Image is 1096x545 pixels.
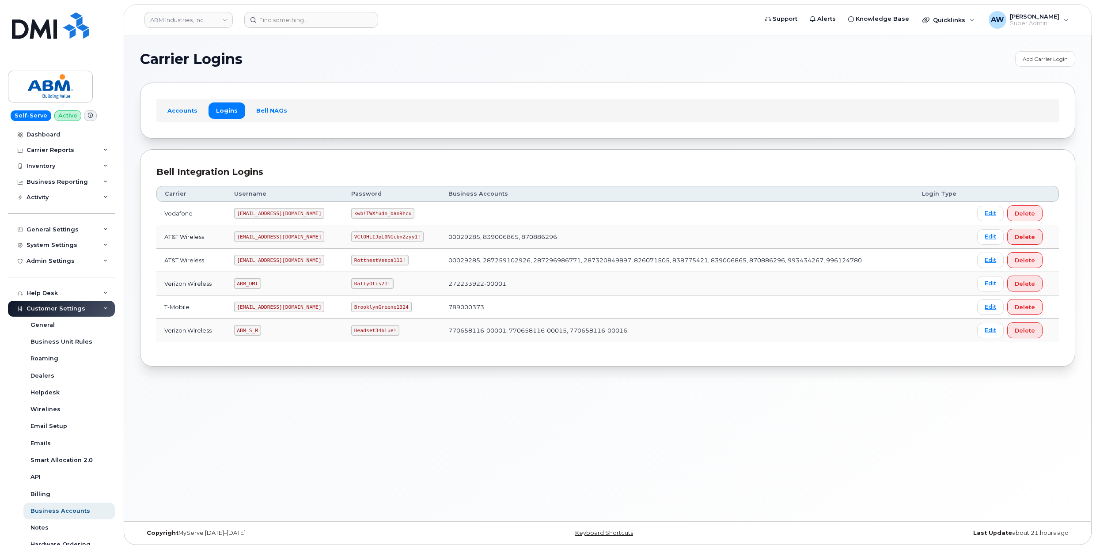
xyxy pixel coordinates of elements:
button: Delete [1007,229,1043,245]
td: Vodafone [156,202,226,225]
button: Delete [1007,276,1043,291]
code: [EMAIL_ADDRESS][DOMAIN_NAME] [234,255,325,265]
th: Username [226,186,343,202]
td: Verizon Wireless [156,319,226,342]
td: 00029285, 287259102926, 287296986771, 287320849897, 826071505, 838775421, 839006865, 870886296, 9... [440,249,914,272]
th: Carrier [156,186,226,202]
div: Bell Integration Logins [156,166,1059,178]
code: RallyOtis21! [351,278,393,289]
td: 272233922-00001 [440,272,914,295]
code: VClOHiIJpL0NGcbnZzyy1! [351,231,424,242]
a: Logins [209,102,245,118]
a: Accounts [160,102,205,118]
td: Verizon Wireless [156,272,226,295]
button: Delete [1007,322,1043,338]
th: Business Accounts [440,186,914,202]
td: T-Mobile [156,295,226,319]
td: 770658116-00001, 770658116-00015, 770658116-00016 [440,319,914,342]
span: Carrier Logins [140,53,243,66]
code: Headset34blue! [351,325,399,336]
span: Delete [1015,233,1035,241]
code: BrooklynGreene1324 [351,302,411,312]
a: Edit [977,276,1004,291]
code: [EMAIL_ADDRESS][DOMAIN_NAME] [234,208,325,219]
span: Delete [1015,256,1035,265]
span: Delete [1015,209,1035,218]
button: Delete [1007,299,1043,315]
a: Keyboard Shortcuts [575,530,633,536]
button: Delete [1007,205,1043,221]
td: 789000373 [440,295,914,319]
code: kwb!TWX*udn_ban9hcu [351,208,414,219]
code: [EMAIL_ADDRESS][DOMAIN_NAME] [234,231,325,242]
td: AT&T Wireless [156,225,226,249]
div: MyServe [DATE]–[DATE] [140,530,452,537]
code: [EMAIL_ADDRESS][DOMAIN_NAME] [234,302,325,312]
a: Edit [977,253,1004,268]
td: AT&T Wireless [156,249,226,272]
a: Bell NAGs [249,102,295,118]
a: Edit [977,299,1004,315]
div: about 21 hours ago [763,530,1075,537]
span: Delete [1015,326,1035,335]
span: Delete [1015,280,1035,288]
a: Edit [977,229,1004,245]
code: RottnestVespa111! [351,255,409,265]
a: Edit [977,323,1004,338]
button: Delete [1007,252,1043,268]
code: ABM_DMI [234,278,261,289]
a: Add Carrier Login [1015,51,1075,67]
code: ABM_S_M [234,325,261,336]
td: 00029285, 839006865, 870886296 [440,225,914,249]
th: Login Type [914,186,970,202]
th: Password [343,186,440,202]
span: Delete [1015,303,1035,311]
a: Edit [977,206,1004,221]
strong: Copyright [147,530,178,536]
strong: Last Update [973,530,1012,536]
